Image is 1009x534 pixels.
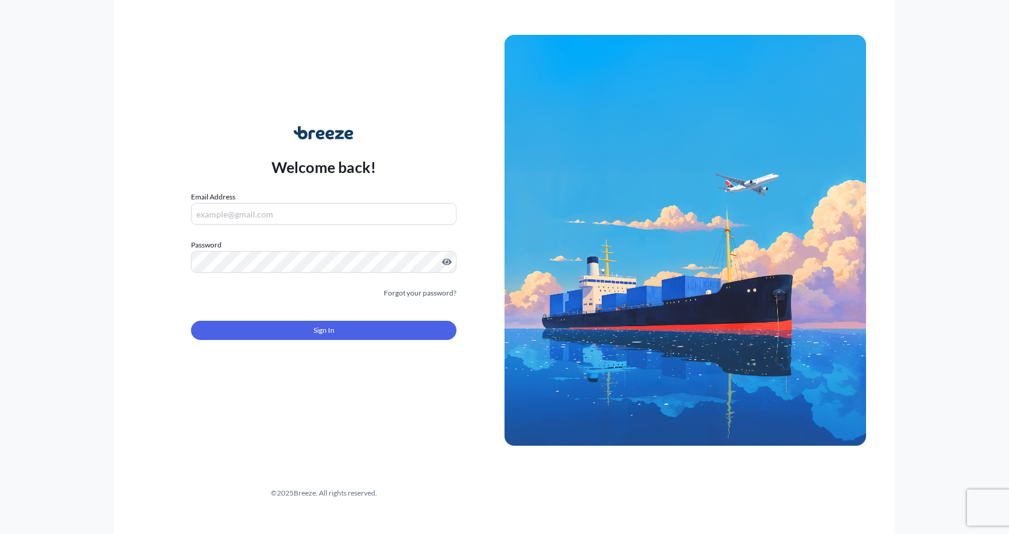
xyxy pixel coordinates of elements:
[143,487,504,499] div: © 2025 Breeze. All rights reserved.
[504,35,866,446] img: Ship illustration
[191,191,235,203] label: Email Address
[191,321,456,340] button: Sign In
[442,257,452,267] button: Show password
[314,324,335,336] span: Sign In
[384,287,456,299] a: Forgot your password?
[191,203,456,225] input: example@gmail.com
[191,239,456,251] label: Password
[271,157,377,177] p: Welcome back!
